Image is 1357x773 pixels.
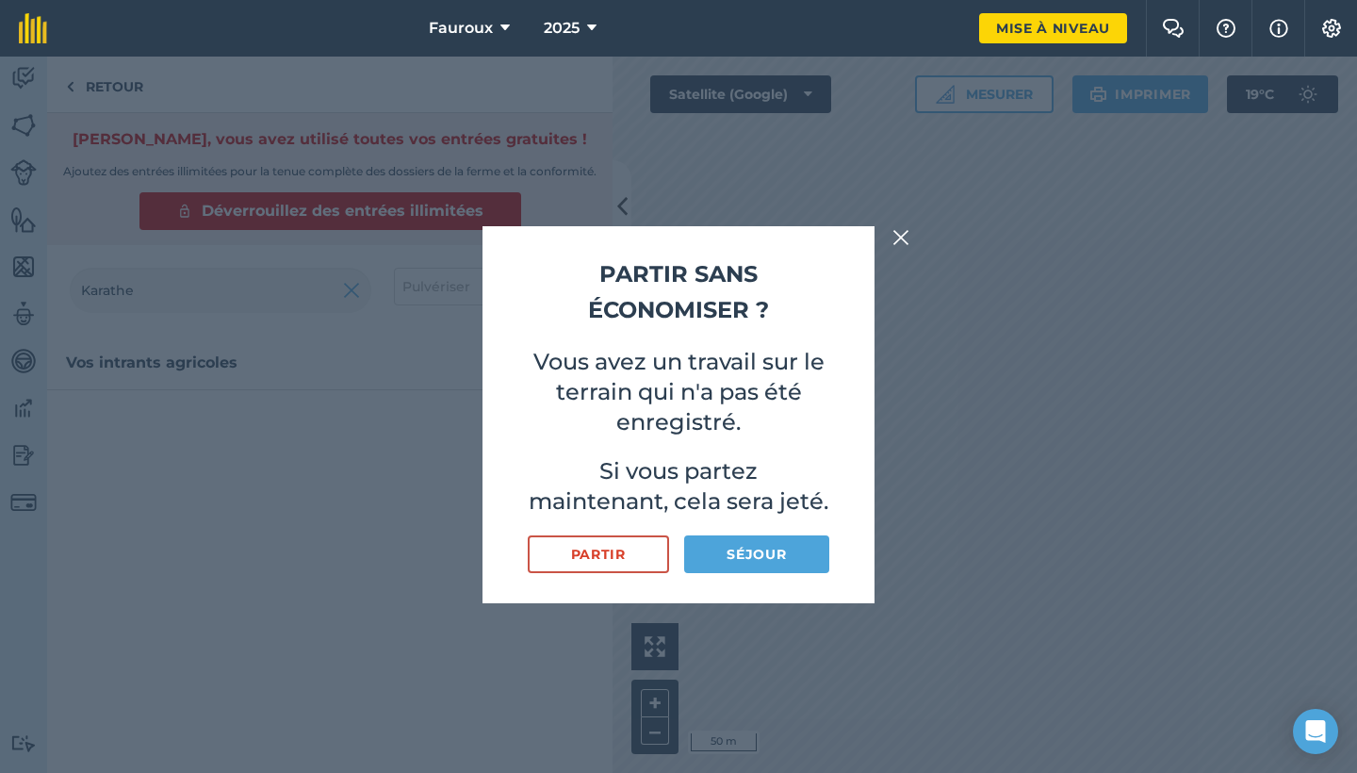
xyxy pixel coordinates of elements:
[1269,17,1288,40] img: svg+xml;base64,PHN2ZyB4bWxucz0iaHR0cDovL3d3dy53My5vcmcvMjAwMC9zdmciIHdpZHRoPSIxNyIgaGVpZ2h0PSIxNy...
[429,17,493,40] span: Fauroux
[544,17,580,40] span: 2025
[979,13,1127,43] a: Mise à niveau
[528,535,669,573] button: PARTIR
[19,13,47,43] img: Logo de la marge de champ
[528,456,829,517] p: Si vous partez maintenant, cela sera jeté.
[1162,19,1185,38] img: Deux bulles de dialogue se chevauchent avec la bulle de gauche au premier plan
[1215,19,1237,38] img: Une icône de point d'interrogation
[684,535,830,573] button: Séjour
[892,226,909,249] img: svg+xml;base64,PHN2ZyB4bWxucz0iaHR0cDovL3d3dy53My5vcmcvMjAwMC9zdmciIHdpZHRoPSIyMiIgaGVpZ2h0PSIzMC...
[1320,19,1343,38] img: Une icône de rouage
[528,347,829,437] p: Vous avez un travail sur le terrain qui n'a pas été enregistré.
[528,256,829,329] h2: PARTIR SANS ÉCONOMISER ?
[1293,709,1338,754] div: Messenger d'interphone ouvert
